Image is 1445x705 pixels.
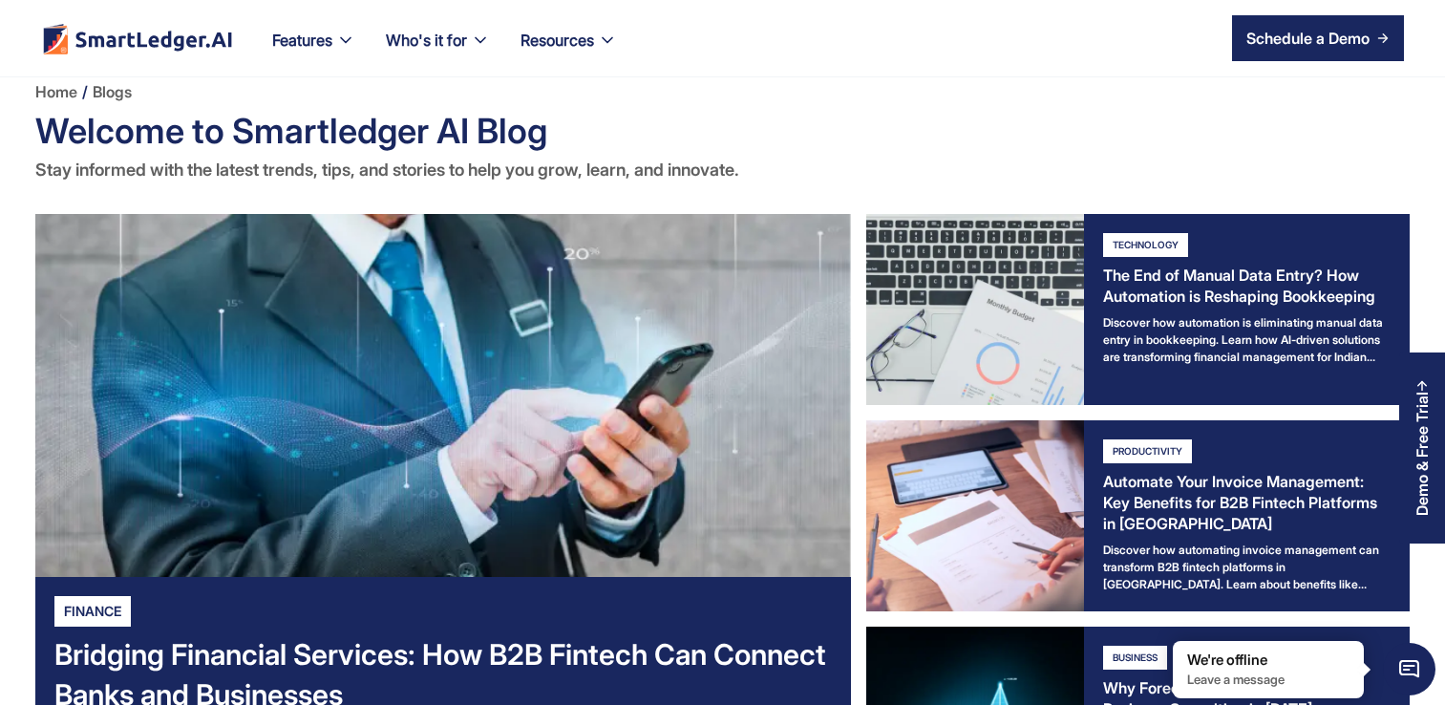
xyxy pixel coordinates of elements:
div: Resources [521,27,594,53]
img: arrow right icon [1377,32,1389,44]
div: Features [257,27,371,76]
div: Finance [54,596,131,627]
div: Technology [1103,233,1188,257]
img: footer logo [41,23,234,54]
div: We're offline [1187,651,1349,670]
div: The End of Manual Data Entry? How Automation is Reshaping Bookkeeping [1103,265,1392,307]
div: Who's it for [371,27,505,76]
div: Schedule a Demo [1246,27,1370,50]
a: Home [35,76,77,107]
div: Who's it for [386,27,467,53]
span: Chat Widget [1383,643,1435,695]
div: / [82,76,88,107]
p: Leave a message [1187,672,1349,688]
div: Automate Your Invoice Management: Key Benefits for B2B Fintech Platforms in [GEOGRAPHIC_DATA] [1103,471,1392,534]
div: Welcome to Smartledger AI Blog [35,107,1411,155]
a: Schedule a Demo [1232,15,1404,61]
a: home [41,23,234,54]
div: Resources [505,27,632,76]
div: Demo & Free Trial [1413,392,1431,516]
div: Features [272,27,332,53]
div: Discover how automating invoice management can transform B2B fintech platforms in [GEOGRAPHIC_DAT... [1103,542,1392,592]
a: Blogs [93,76,132,107]
div: Stay informed with the latest trends, tips, and stories to help you grow, learn, and innovate. [35,155,1411,185]
div: Productivity [1103,439,1192,463]
div: Business [1103,646,1167,670]
div: Discover how automation is eliminating manual data entry in bookkeeping. Learn how AI-driven solu... [1103,314,1392,366]
a: ProductivityAutomate Your Invoice Management: Key Benefits for B2B Fintech Platforms in [GEOGRAPH... [866,420,1411,611]
a: TechnologyThe End of Manual Data Entry? How Automation is Reshaping BookkeepingDiscover how autom... [866,214,1411,405]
